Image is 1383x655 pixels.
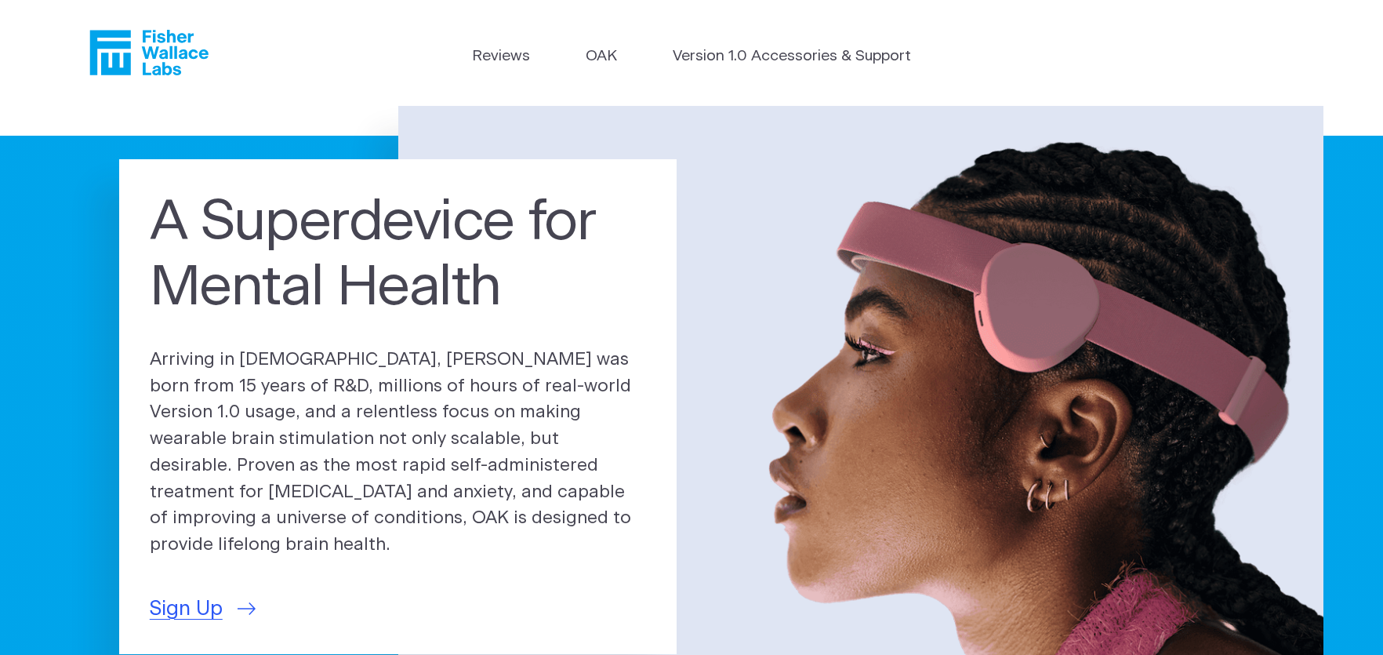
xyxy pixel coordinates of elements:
[89,30,209,75] a: Fisher Wallace
[472,45,530,68] a: Reviews
[150,347,647,559] p: Arriving in [DEMOGRAPHIC_DATA], [PERSON_NAME] was born from 15 years of R&D, millions of hours of...
[150,190,647,320] h1: A Superdevice for Mental Health
[150,594,223,624] span: Sign Up
[150,594,256,624] a: Sign Up
[586,45,617,68] a: OAK
[673,45,911,68] a: Version 1.0 Accessories & Support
